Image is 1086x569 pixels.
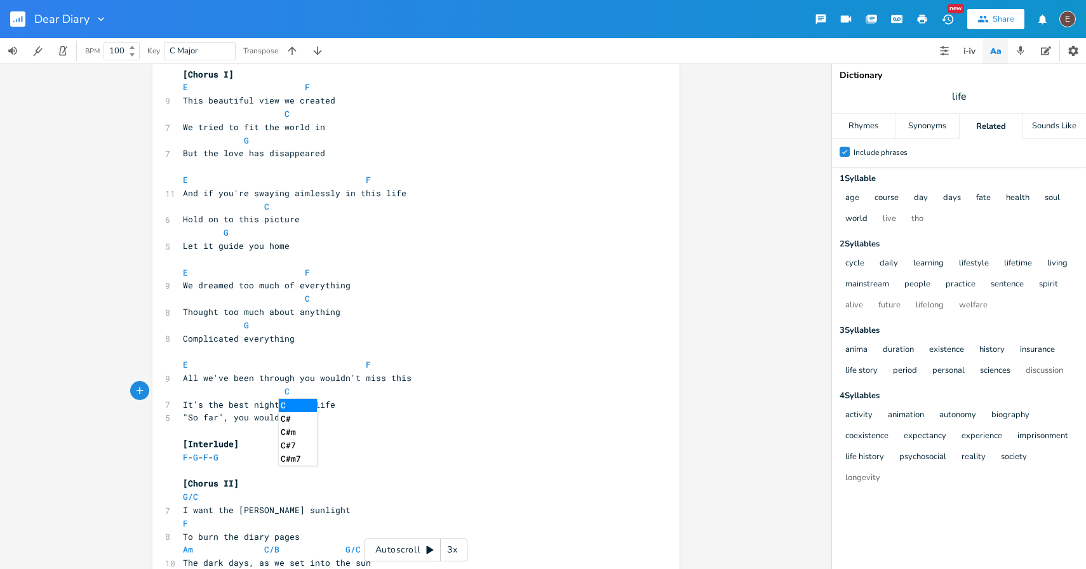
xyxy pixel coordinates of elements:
span: C [285,108,290,119]
span: C [264,201,269,212]
span: To burn the diary pages [183,531,300,542]
button: life history [845,452,884,463]
button: cycle [845,258,864,269]
button: activity [845,410,873,421]
button: future [878,300,901,311]
button: soul [1045,193,1060,204]
button: living [1047,258,1068,269]
span: Dear Diary [34,13,90,25]
button: live [883,214,896,225]
span: E [183,174,188,185]
button: lifestyle [959,258,989,269]
button: learning [913,258,944,269]
button: course [875,193,899,204]
div: 1 Syllable [840,175,1078,183]
span: F [366,174,371,185]
span: We tried to fit the world in [183,121,325,133]
button: biography [991,410,1029,421]
div: Autoscroll [365,539,467,561]
li: C#m [279,425,317,439]
span: Thought too much about anything [183,306,340,318]
span: F [305,267,310,278]
div: Synonyms [895,114,958,139]
div: New [948,4,964,13]
span: [Chorus I] [183,69,234,80]
span: [Chorus II] [183,478,239,489]
span: We dreamed too much of everything [183,279,351,291]
button: period [893,366,917,377]
button: anima [845,345,868,356]
button: life story [845,366,878,377]
button: E [1059,4,1076,34]
span: - - - [183,452,224,463]
button: imprisonment [1017,431,1068,442]
span: I want the [PERSON_NAME] sunlight [183,504,351,516]
span: C Major [170,45,198,57]
div: Related [960,114,1022,139]
button: animation [888,410,924,421]
button: daily [880,258,898,269]
button: sentence [991,279,1024,290]
button: days [943,193,961,204]
button: duration [883,345,914,356]
button: practice [946,279,975,290]
span: F [203,452,208,463]
span: E [183,81,188,93]
span: F [366,359,371,370]
button: Share [967,9,1024,29]
button: coexistence [845,431,888,442]
li: C [279,399,317,412]
button: longevity [845,473,880,484]
div: Include phrases [854,149,908,156]
button: lifelong [916,300,944,311]
span: All we've been through you wouldn't miss this [183,372,412,384]
li: C# [279,412,317,425]
span: G [244,319,249,331]
div: Rhymes [832,114,895,139]
button: history [979,345,1005,356]
button: expectancy [904,431,946,442]
button: experience [962,431,1002,442]
span: Hold on to this picture [183,213,300,225]
span: F [183,518,188,529]
span: C [285,385,290,397]
span: life [952,90,967,104]
span: G [213,452,218,463]
div: edward [1059,11,1076,27]
span: The dark days, as we set into the sun [183,557,371,568]
button: fate [976,193,991,204]
button: society [1001,452,1027,463]
span: F [305,81,310,93]
li: C#m7 [279,452,317,465]
div: Transpose [243,47,278,55]
button: mainstream [845,279,889,290]
div: 2 Syllable s [840,240,1078,248]
span: [Interlude] [183,438,239,450]
span: E [183,359,188,370]
span: This beautiful view we created [183,95,335,106]
button: world [845,214,868,225]
span: G/C [345,544,361,555]
button: sciences [980,366,1010,377]
span: F [183,452,188,463]
span: C [305,293,310,304]
button: age [845,193,859,204]
span: G [193,452,198,463]
span: "So far", you would say [183,412,300,423]
div: 4 Syllable s [840,392,1078,400]
button: New [935,8,960,30]
button: people [904,279,930,290]
div: Sounds Like [1023,114,1086,139]
button: alive [845,300,863,311]
li: C#7 [279,439,317,452]
span: It's the best night of my life [183,399,335,410]
span: C/B [264,544,279,555]
span: And if you're swaying aimlessly in this life [183,187,406,199]
div: Share [993,13,1014,25]
span: But the love has disappeared [183,147,325,159]
button: health [1006,193,1029,204]
button: personal [932,366,965,377]
button: autonomy [939,410,976,421]
span: G [244,135,249,146]
button: psychosocial [899,452,946,463]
